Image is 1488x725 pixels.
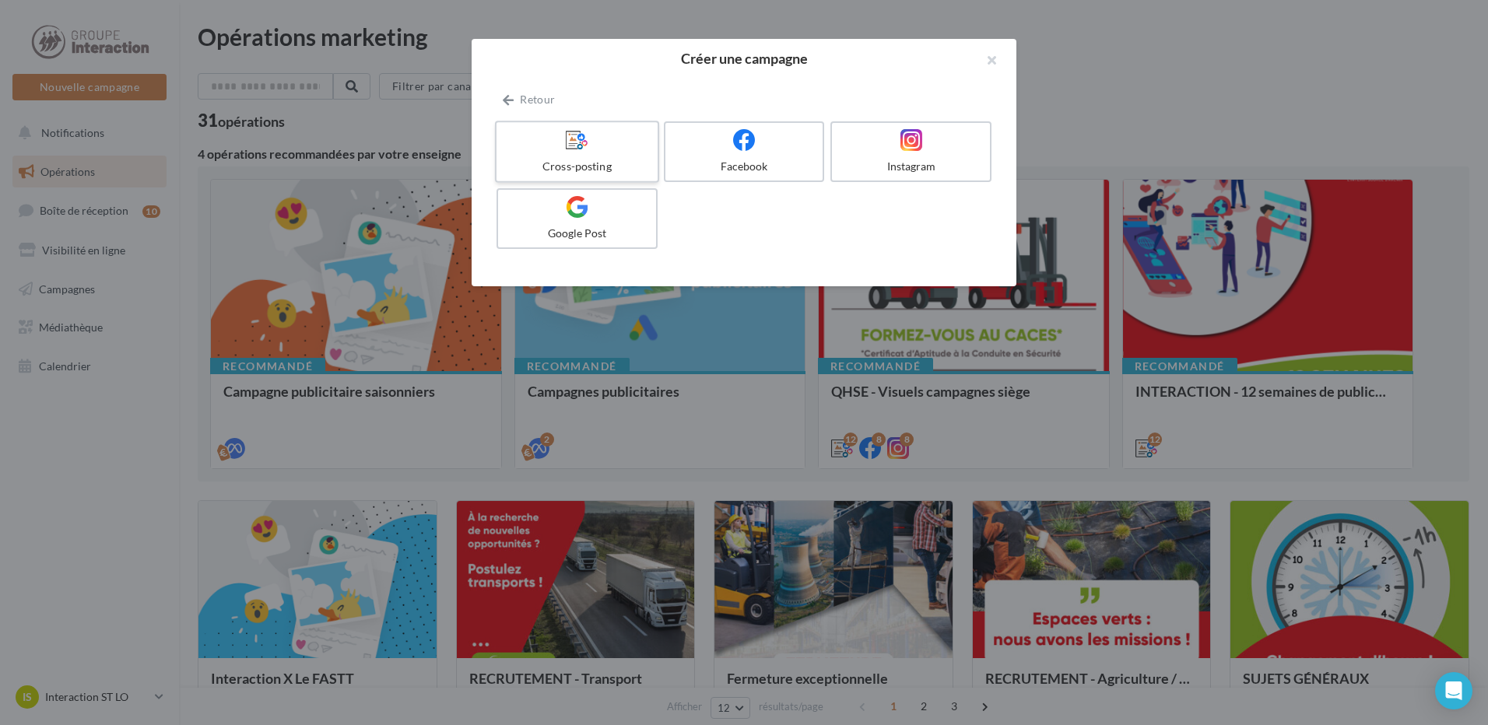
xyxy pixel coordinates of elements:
[497,51,991,65] h2: Créer une campagne
[504,226,650,241] div: Google Post
[1435,672,1472,709] div: Open Intercom Messenger
[503,159,651,174] div: Cross-posting
[672,159,817,174] div: Facebook
[497,90,561,109] button: Retour
[838,159,984,174] div: Instagram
